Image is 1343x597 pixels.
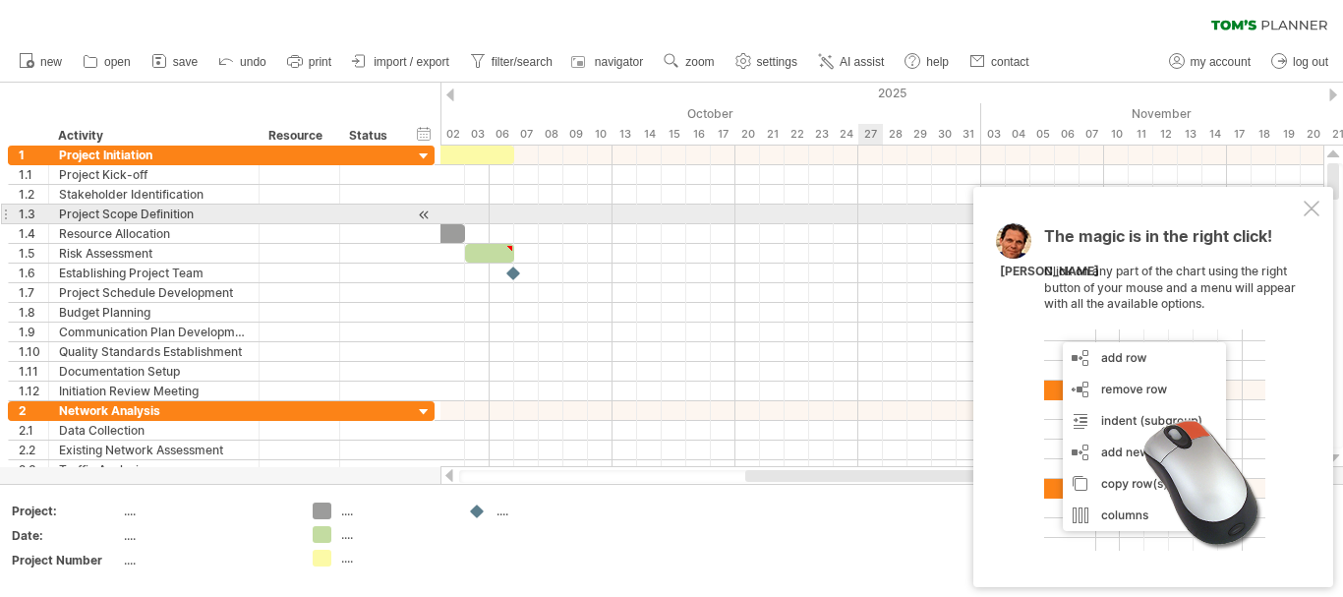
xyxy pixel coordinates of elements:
[40,55,62,69] span: new
[124,527,289,544] div: ....
[711,124,735,145] div: Friday, 17 October 2025
[341,550,448,567] div: ....
[59,382,249,400] div: Initiation Review Meeting
[59,342,249,361] div: Quality Standards Establishment
[19,303,48,322] div: 1.8
[809,124,834,145] div: Thursday, 23 October 2025
[1129,124,1153,145] div: Tuesday, 11 November 2025
[465,124,490,145] div: Friday, 3 October 2025
[1006,124,1030,145] div: Tuesday, 4 November 2025
[19,441,48,459] div: 2.2
[19,185,48,204] div: 1.2
[991,55,1029,69] span: contact
[59,303,249,322] div: Budget Planning
[19,244,48,263] div: 1.5
[309,55,331,69] span: print
[268,126,328,146] div: Resource
[19,283,48,302] div: 1.7
[757,55,797,69] span: settings
[662,124,686,145] div: Wednesday, 15 October 2025
[1178,124,1202,145] div: Thursday, 13 November 2025
[840,55,884,69] span: AI assist
[213,49,272,75] a: undo
[19,224,48,243] div: 1.4
[1301,124,1325,145] div: Thursday, 20 November 2025
[104,55,131,69] span: open
[19,146,48,164] div: 1
[1055,124,1080,145] div: Thursday, 6 November 2025
[59,441,249,459] div: Existing Network Assessment
[19,421,48,440] div: 2.1
[59,401,249,420] div: Network Analysis
[78,49,137,75] a: open
[59,362,249,381] div: Documentation Setup
[19,460,48,479] div: 2.3
[19,401,48,420] div: 2
[440,124,465,145] div: Thursday, 2 October 2025
[59,283,249,302] div: Project Schedule Development
[124,552,289,568] div: ....
[347,49,455,75] a: import / export
[59,146,249,164] div: Project Initiation
[465,49,558,75] a: filter/search
[19,342,48,361] div: 1.10
[1030,124,1055,145] div: Wednesday, 5 November 2025
[341,503,448,519] div: ....
[19,323,48,341] div: 1.9
[730,49,803,75] a: settings
[613,124,637,145] div: Monday, 13 October 2025
[173,55,198,69] span: save
[907,124,932,145] div: Wednesday, 29 October 2025
[659,49,720,75] a: zoom
[374,55,449,69] span: import / export
[146,49,204,75] a: save
[1153,124,1178,145] div: Wednesday, 12 November 2025
[900,49,955,75] a: help
[964,49,1035,75] a: contact
[282,49,337,75] a: print
[1293,55,1328,69] span: log out
[735,124,760,145] div: Monday, 20 October 2025
[490,124,514,145] div: Monday, 6 October 2025
[1000,264,1099,280] div: [PERSON_NAME]
[59,323,249,341] div: Communication Plan Development
[568,49,649,75] a: navigator
[539,124,563,145] div: Wednesday, 8 October 2025
[19,205,48,223] div: 1.3
[932,124,957,145] div: Thursday, 30 October 2025
[19,165,48,184] div: 1.1
[19,362,48,381] div: 1.11
[1080,124,1104,145] div: Friday, 7 November 2025
[59,185,249,204] div: Stakeholder Identification
[1104,124,1129,145] div: Monday, 10 November 2025
[12,552,120,568] div: Project Number
[341,526,448,543] div: ....
[59,205,249,223] div: Project Scope Definition
[595,55,643,69] span: navigator
[1191,55,1251,69] span: my account
[19,264,48,282] div: 1.6
[1252,124,1276,145] div: Tuesday, 18 November 2025
[496,503,604,519] div: ....
[14,49,68,75] a: new
[12,503,120,519] div: Project:
[1164,49,1256,75] a: my account
[760,124,785,145] div: Tuesday, 21 October 2025
[637,124,662,145] div: Tuesday, 14 October 2025
[492,55,553,69] span: filter/search
[957,124,981,145] div: Friday, 31 October 2025
[514,124,539,145] div: Tuesday, 7 October 2025
[12,527,120,544] div: Date:
[686,124,711,145] div: Thursday, 16 October 2025
[59,264,249,282] div: Establishing Project Team
[1227,124,1252,145] div: Monday, 17 November 2025
[685,55,714,69] span: zoom
[349,126,392,146] div: Status
[59,165,249,184] div: Project Kick-off
[858,124,883,145] div: Monday, 27 October 2025
[58,126,248,146] div: Activity
[1266,49,1334,75] a: log out
[1276,124,1301,145] div: Wednesday, 19 November 2025
[834,124,858,145] div: Friday, 24 October 2025
[59,460,249,479] div: Traffic Analysis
